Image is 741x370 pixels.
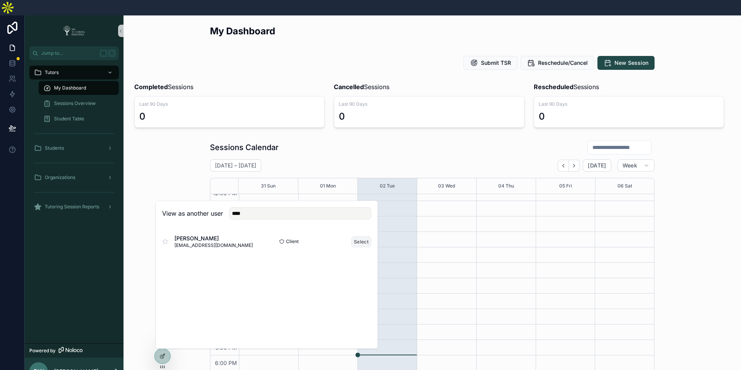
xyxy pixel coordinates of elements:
[617,159,655,172] button: Week
[109,50,115,56] span: K
[538,59,588,67] span: Reschedule/Cancel
[45,174,75,181] span: Organizations
[134,83,168,91] strong: Completed
[45,145,64,151] span: Students
[334,83,364,91] strong: Cancelled
[438,178,455,194] button: 03 Wed
[339,110,345,123] div: 0
[286,238,299,245] span: Client
[210,142,279,153] h1: Sessions Calendar
[559,178,572,194] button: 05 Fri
[481,59,511,67] span: Submit TSR
[539,110,545,123] div: 0
[29,200,119,214] a: Tutoring Session Reports
[380,178,395,194] button: 02 Tue
[39,96,119,110] a: Sessions Overview
[29,46,119,60] button: Jump to...K
[162,209,223,218] h2: View as another user
[61,25,88,37] img: App logo
[25,60,123,224] div: scrollable content
[351,236,371,247] button: Select
[534,82,599,91] span: Sessions
[41,50,96,56] span: Jump to...
[617,178,632,194] button: 06 Sat
[583,159,611,172] button: [DATE]
[498,178,514,194] button: 04 Thu
[54,116,84,122] span: Student Table
[464,56,518,70] button: Submit TSR
[588,162,606,169] span: [DATE]
[339,101,519,107] span: Last 90 Days
[210,25,275,37] h2: My Dashboard
[54,100,96,106] span: Sessions Overview
[54,85,86,91] span: My Dashboard
[39,81,119,95] a: My Dashboard
[534,83,574,91] strong: Rescheduled
[134,82,193,91] span: Sessions
[213,344,239,351] span: 5:30 PM
[211,190,239,196] span: 12:30 PM
[558,160,569,172] button: Back
[623,162,637,169] span: Week
[39,112,119,126] a: Student Table
[521,56,594,70] button: Reschedule/Cancel
[29,171,119,184] a: Organizations
[139,110,145,123] div: 0
[213,360,239,366] span: 6:00 PM
[569,160,580,172] button: Next
[334,82,389,91] span: Sessions
[174,242,253,248] span: [EMAIL_ADDRESS][DOMAIN_NAME]
[29,348,56,354] span: Powered by
[29,141,119,155] a: Students
[45,204,99,210] span: Tutoring Session Reports
[320,178,336,194] button: 01 Mon
[597,56,655,70] button: New Session
[25,343,123,358] a: Powered by
[174,235,253,242] span: [PERSON_NAME]
[539,101,719,107] span: Last 90 Days
[29,66,119,79] a: Tutors
[139,101,320,107] span: Last 90 Days
[45,69,59,76] span: Tutors
[614,59,648,67] span: New Session
[261,178,276,194] button: 31 Sun
[215,162,256,169] h2: [DATE] – [DATE]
